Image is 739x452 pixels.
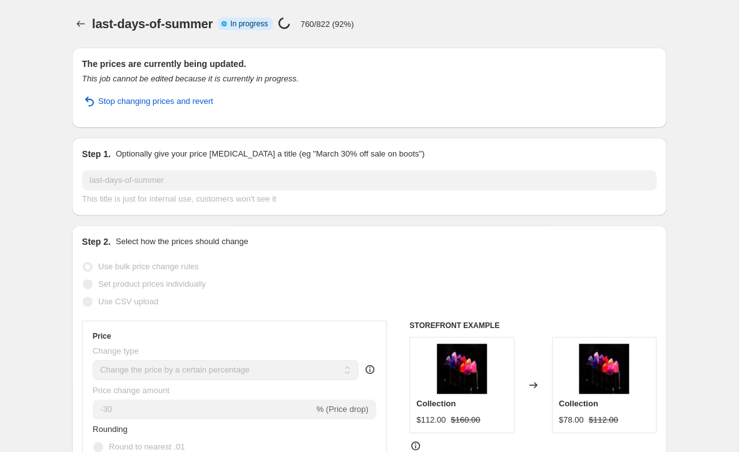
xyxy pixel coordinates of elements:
[98,262,198,271] span: Use bulk price change rules
[98,297,158,306] span: Use CSV upload
[316,404,368,414] span: % (Price drop)
[98,95,213,108] span: Stop changing prices and revert
[93,399,313,419] input: -15
[559,415,584,424] span: $78.00
[579,344,629,394] img: MELTfinals-Set_80x.jpg
[93,331,111,341] h3: Price
[72,15,89,33] button: Price change jobs
[559,399,598,408] span: Collection
[230,19,268,29] span: In progress
[93,386,170,395] span: Price change amount
[93,346,139,356] span: Change type
[364,363,376,376] div: help
[451,415,480,424] span: $160.00
[300,19,354,29] p: 760/822 (92%)
[82,194,276,203] span: This title is just for internal use, customers won't see it
[92,17,213,31] span: last-days-of-summer
[82,170,656,190] input: 30% off holiday sale
[93,424,128,434] span: Rounding
[588,415,618,424] span: $112.00
[82,58,656,70] h2: The prices are currently being updated.
[116,235,248,248] p: Select how the prices should change
[437,344,487,394] img: MELTfinals-Set_80x.jpg
[82,74,298,83] i: This job cannot be edited because it is currently in progress.
[116,148,424,160] p: Optionally give your price [MEDICAL_DATA] a title (eg "March 30% off sale on boots")
[409,321,656,331] h6: STOREFRONT EXAMPLE
[74,91,221,111] button: Stop changing prices and revert
[98,279,206,289] span: Set product prices individually
[82,148,111,160] h2: Step 1.
[416,415,446,424] span: $112.00
[82,235,111,248] h2: Step 2.
[416,399,456,408] span: Collection
[109,442,185,451] span: Round to nearest .01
